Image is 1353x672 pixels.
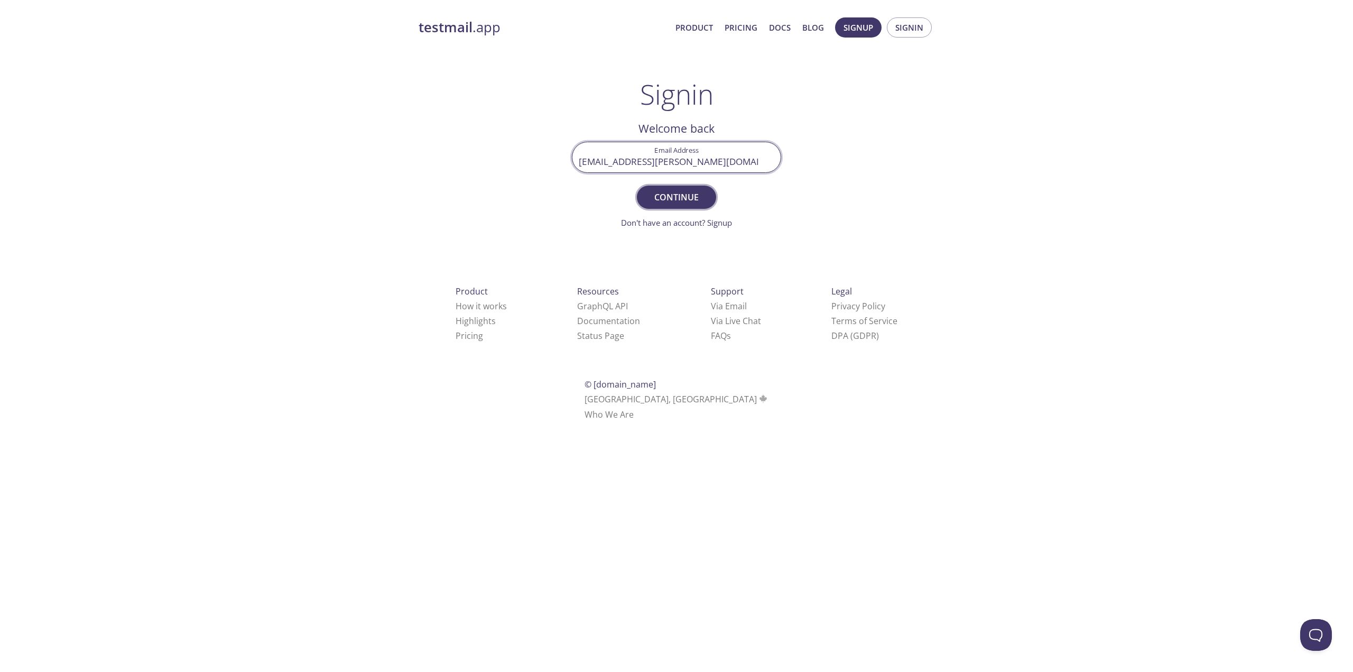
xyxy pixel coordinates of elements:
[456,300,507,312] a: How it works
[887,17,932,38] button: Signin
[711,330,731,342] a: FAQ
[711,300,747,312] a: Via Email
[419,18,472,36] strong: testmail
[456,286,488,297] span: Product
[572,119,781,137] h2: Welcome back
[711,315,761,327] a: Via Live Chat
[577,286,619,297] span: Resources
[621,217,732,228] a: Don't have an account? Signup
[831,300,885,312] a: Privacy Policy
[725,21,757,34] a: Pricing
[585,393,769,405] span: [GEOGRAPHIC_DATA], [GEOGRAPHIC_DATA]
[577,300,628,312] a: GraphQL API
[727,330,731,342] span: s
[769,21,791,34] a: Docs
[585,379,656,390] span: © [DOMAIN_NAME]
[577,330,624,342] a: Status Page
[802,21,824,34] a: Blog
[585,409,634,420] a: Who We Are
[835,17,882,38] button: Signup
[1300,619,1332,651] iframe: Help Scout Beacon - Open
[895,21,923,34] span: Signin
[640,78,713,110] h1: Signin
[648,190,705,205] span: Continue
[456,330,483,342] a: Pricing
[419,19,667,36] a: testmail.app
[831,286,852,297] span: Legal
[637,186,716,209] button: Continue
[831,330,879,342] a: DPA (GDPR)
[675,21,713,34] a: Product
[456,315,496,327] a: Highlights
[844,21,873,34] span: Signup
[711,286,744,297] span: Support
[831,315,897,327] a: Terms of Service
[577,315,640,327] a: Documentation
